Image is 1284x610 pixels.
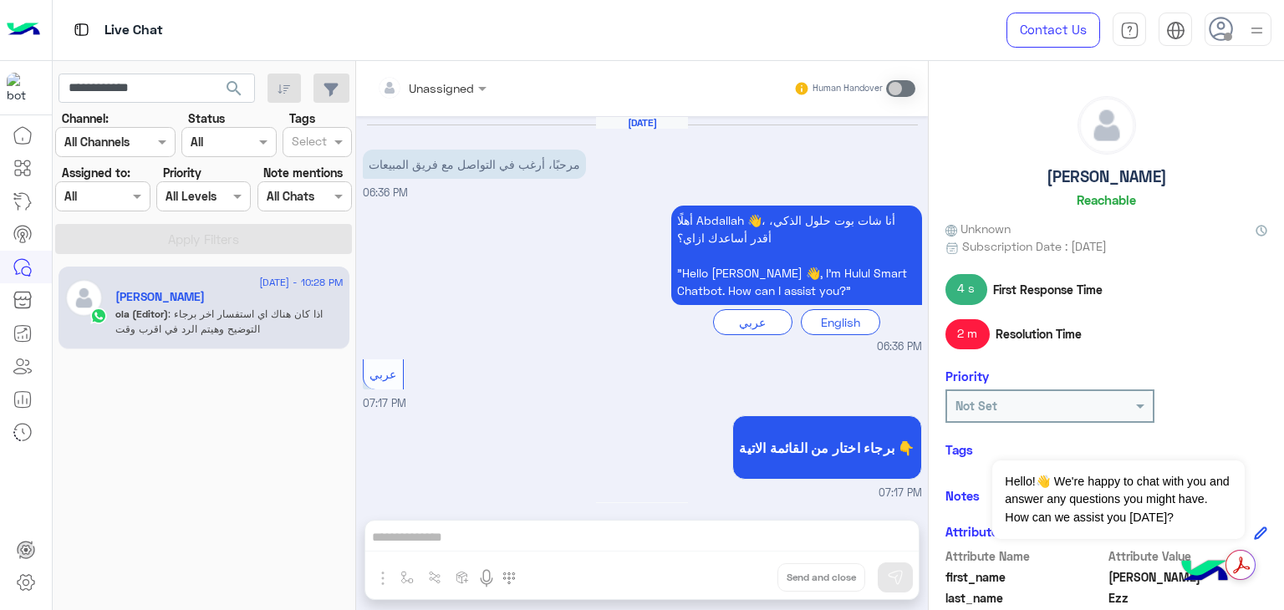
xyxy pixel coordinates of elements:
span: 4 s [945,274,987,304]
span: ola (Editor) [115,308,168,320]
span: 07:17 PM [879,485,922,501]
div: عربي [713,309,792,335]
img: Logo [7,13,40,48]
span: عربي [369,367,396,381]
span: 06:36 PM [363,186,408,199]
img: 114004088273201 [7,73,37,103]
img: profile [1246,20,1267,41]
span: Resolution Time [996,325,1082,343]
button: Send and close [777,563,865,592]
img: defaultAdmin.png [65,279,103,317]
img: tab [1166,21,1185,40]
span: 06:36 PM [877,339,922,355]
h6: Notes [945,488,980,503]
img: WhatsApp [90,308,107,324]
span: برجاء اختار من القائمة الاتية 👇 [739,440,915,455]
span: search [224,79,244,99]
p: 18/8/2025, 6:36 PM [671,206,922,305]
span: Ezz [1108,589,1268,607]
span: first_name [945,568,1105,586]
img: hulul-logo.png [1175,543,1234,602]
p: Live Chat [104,19,163,42]
h5: [PERSON_NAME] [1047,167,1167,186]
a: Contact Us [1006,13,1100,48]
span: Attribute Name [945,547,1105,565]
p: 18/8/2025, 6:36 PM [363,150,586,179]
span: Abdallah [1108,568,1268,586]
button: Apply Filters [55,224,352,254]
h6: Attributes [945,524,1005,539]
img: tab [1120,21,1139,40]
label: Assigned to: [62,164,130,181]
span: First Response Time [993,281,1103,298]
label: Status [188,109,225,127]
h5: Abdallah Ezz [115,290,205,304]
span: Unknown [945,220,1011,237]
h6: Priority [945,369,989,384]
span: Hello!👋 We're happy to chat with you and answer any questions you might have. How can we assist y... [992,460,1244,539]
span: Subscription Date : [DATE] [962,237,1107,255]
h6: Tags [945,442,1267,457]
label: Priority [163,164,201,181]
img: defaultAdmin.png [1078,97,1135,154]
button: search [214,74,255,109]
h6: Reachable [1077,192,1136,207]
span: [DATE] - 10:28 PM [259,275,343,290]
div: Select [289,132,327,154]
span: Attribute Value [1108,547,1268,565]
div: English [801,309,880,335]
label: Tags [289,109,315,127]
label: Note mentions [263,164,343,181]
label: Channel: [62,109,109,127]
span: 2 m [945,319,990,349]
h6: [DATE] [596,117,688,129]
h6: [DATE] [596,502,688,514]
img: tab [71,19,92,40]
a: tab [1113,13,1146,48]
span: last_name [945,589,1105,607]
small: Human Handover [813,82,883,95]
span: اذا كان هناك اي استفسار اخر برجاء التوضيح وهيتم الرد في اقرب وقت [115,308,323,335]
span: 07:17 PM [363,397,406,409]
